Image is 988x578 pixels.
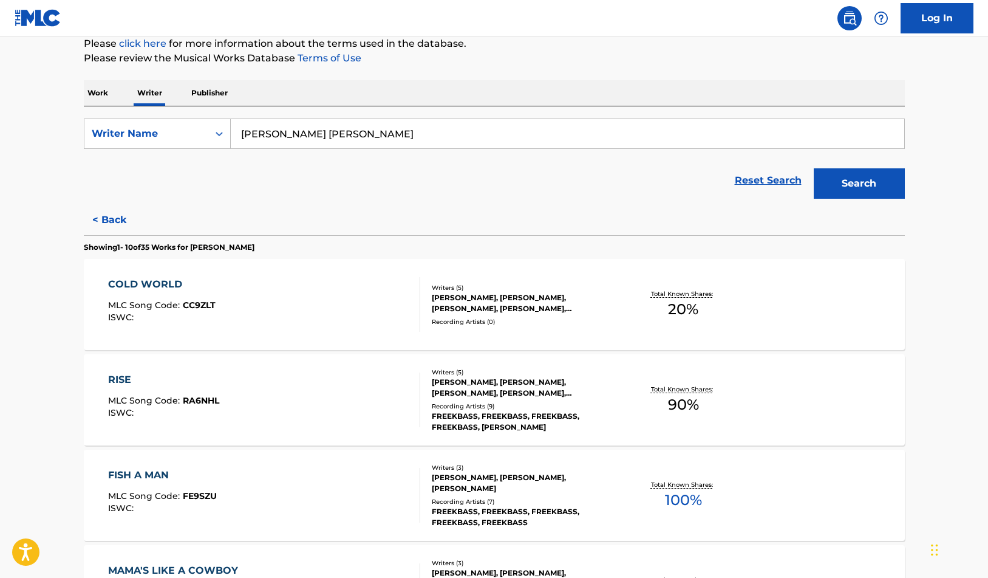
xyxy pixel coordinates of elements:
a: FISH A MANMLC Song Code:FE9SZUISWC:Writers (3)[PERSON_NAME], [PERSON_NAME], [PERSON_NAME]Recordin... [84,450,905,541]
p: Work [84,80,112,106]
div: FISH A MAN [108,468,217,483]
p: Total Known Shares: [651,289,716,298]
button: Search [814,168,905,199]
div: Recording Artists ( 7 ) [432,497,615,506]
span: FE9SZU [183,490,217,501]
div: Drag [931,532,938,568]
span: MLC Song Code : [108,395,183,406]
img: help [874,11,888,26]
span: CC9ZLT [183,300,216,311]
a: click here [119,38,166,49]
div: MAMA'S LIKE A COWBOY [108,563,244,578]
div: Recording Artists ( 9 ) [432,402,615,411]
span: 90 % [668,394,699,416]
form: Search Form [84,119,905,205]
a: Reset Search [729,167,808,194]
img: MLC Logo [15,9,61,27]
div: Writers ( 5 ) [432,283,615,292]
div: Writers ( 3 ) [432,463,615,472]
p: Please for more information about the terms used in the database. [84,36,905,51]
div: [PERSON_NAME], [PERSON_NAME], [PERSON_NAME], [PERSON_NAME], [PERSON_NAME] [432,292,615,314]
div: FREEKBASS, FREEKBASS, FREEKBASS, FREEKBASS, [PERSON_NAME] [432,411,615,433]
div: Writers ( 5 ) [432,368,615,377]
span: ISWC : [108,407,137,418]
div: COLD WORLD [108,277,216,292]
div: Help [869,6,893,30]
div: Writers ( 3 ) [432,559,615,568]
span: 100 % [665,489,702,511]
span: RA6NHL [183,395,219,406]
p: Showing 1 - 10 of 35 Works for [PERSON_NAME] [84,242,254,253]
p: Total Known Shares: [651,385,716,394]
p: Total Known Shares: [651,480,716,489]
a: Public Search [837,6,862,30]
p: Publisher [188,80,231,106]
button: < Back [84,205,157,235]
a: Terms of Use [295,52,361,64]
div: [PERSON_NAME], [PERSON_NAME], [PERSON_NAME] [432,472,615,494]
div: Writer Name [92,126,201,141]
a: Log In [901,3,973,33]
div: RISE [108,373,219,387]
div: [PERSON_NAME], [PERSON_NAME], [PERSON_NAME], [PERSON_NAME], [PERSON_NAME] [432,377,615,399]
span: MLC Song Code : [108,490,183,501]
p: Please review the Musical Works Database [84,51,905,66]
iframe: Chat Widget [927,520,988,578]
a: RISEMLC Song Code:RA6NHLISWC:Writers (5)[PERSON_NAME], [PERSON_NAME], [PERSON_NAME], [PERSON_NAME... [84,354,905,446]
a: COLD WORLDMLC Song Code:CC9ZLTISWC:Writers (5)[PERSON_NAME], [PERSON_NAME], [PERSON_NAME], [PERSO... [84,259,905,350]
span: MLC Song Code : [108,300,183,311]
div: Recording Artists ( 0 ) [432,317,615,326]
p: Writer [134,80,166,106]
img: search [842,11,857,26]
div: FREEKBASS, FREEKBASS, FREEKBASS, FREEKBASS, FREEKBASS [432,506,615,528]
span: 20 % [668,298,698,320]
span: ISWC : [108,503,137,514]
span: ISWC : [108,312,137,323]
